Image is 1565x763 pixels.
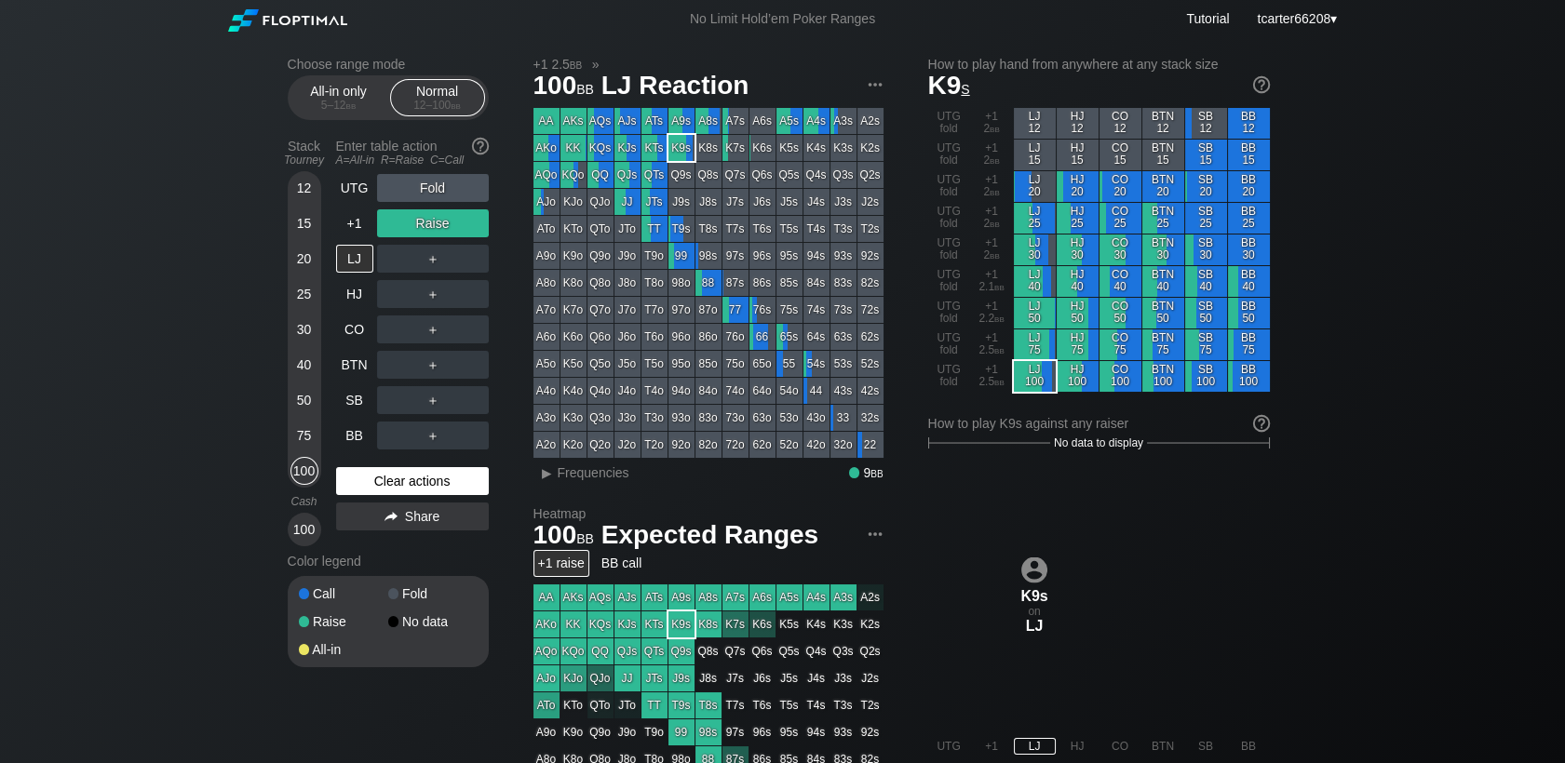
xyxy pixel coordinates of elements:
div: +1 2.5 [971,361,1013,392]
div: ATo [533,216,560,242]
span: bb [994,312,1005,325]
span: bb [451,99,461,112]
img: ellipsis.fd386fe8.svg [865,524,885,544]
div: 52s [857,351,884,377]
div: T9o [641,243,668,269]
div: +1 2 [971,203,1013,234]
div: Raise [299,615,388,628]
div: Q5o [587,351,614,377]
div: 64s [803,324,830,350]
div: Q9s [668,162,695,188]
div: LJ 40 [1014,266,1056,297]
div: CO 12 [1100,108,1141,139]
span: bb [346,99,357,112]
div: BB 40 [1228,266,1270,297]
div: T5s [776,216,803,242]
span: bb [990,185,1000,198]
div: HJ 25 [1057,203,1099,234]
div: ＋ [377,386,489,414]
div: UTG fold [928,266,970,297]
div: SB 100 [1185,361,1227,392]
div: LJ [336,245,373,273]
div: LJ 100 [1014,361,1056,392]
div: LJ 50 [1014,298,1056,328]
div: Q6o [587,324,614,350]
span: s [961,77,969,98]
div: 84o [695,378,722,404]
div: JTs [641,189,668,215]
div: BTN 20 [1142,171,1184,202]
div: How to play K9s against any raiser [928,416,1270,431]
div: J2s [857,189,884,215]
div: A8s [695,108,722,134]
div: 74s [803,297,830,323]
div: 84s [803,270,830,296]
div: Q5s [776,162,803,188]
a: Tutorial [1186,11,1229,26]
div: BTN 50 [1142,298,1184,328]
div: J7s [722,189,749,215]
div: All-in only [296,80,382,115]
div: KTo [560,216,587,242]
div: 54s [803,351,830,377]
div: LJ 15 [1014,140,1056,170]
div: LJ 30 [1014,234,1056,265]
div: CO 30 [1100,234,1141,265]
div: 75s [776,297,803,323]
div: QJs [614,162,641,188]
div: 76s [749,297,776,323]
div: 25 [290,280,318,308]
div: 87s [722,270,749,296]
div: K3o [560,405,587,431]
div: Q9o [587,243,614,269]
span: bb [994,375,1005,388]
div: ＋ [377,315,489,343]
div: +1 [336,209,373,237]
div: 44 [803,378,830,404]
img: share.864f2f62.svg [385,512,398,522]
div: 83o [695,405,722,431]
div: A5o [533,351,560,377]
div: J3s [830,189,857,215]
div: 63o [749,405,776,431]
div: 92s [857,243,884,269]
span: bb [990,217,1000,230]
div: SB 30 [1185,234,1227,265]
div: BTN 100 [1142,361,1184,392]
div: J4s [803,189,830,215]
div: 63s [830,324,857,350]
div: BTN 12 [1142,108,1184,139]
div: T6o [641,324,668,350]
img: help.32db89a4.svg [470,136,491,156]
div: A6s [749,108,776,134]
div: 55 [776,351,803,377]
div: 95s [776,243,803,269]
div: 73o [722,405,749,431]
h2: How to play hand from anywhere at any stack size [928,57,1270,72]
div: UTG fold [928,361,970,392]
span: bb [576,77,594,98]
div: T3o [641,405,668,431]
div: SB 12 [1185,108,1227,139]
div: 86s [749,270,776,296]
div: KQo [560,162,587,188]
div: 30 [290,315,318,343]
div: 82s [857,270,884,296]
div: ▾ [1253,8,1340,29]
div: UTG fold [928,108,970,139]
div: 97o [668,297,695,323]
div: T4o [641,378,668,404]
div: 94o [668,378,695,404]
div: BTN 40 [1142,266,1184,297]
div: BB 15 [1228,140,1270,170]
div: AJs [614,108,641,134]
div: LJ 25 [1014,203,1056,234]
h2: Choose range mode [288,57,489,72]
span: bb [990,154,1000,167]
div: AJo [533,189,560,215]
div: KJo [560,189,587,215]
div: HJ 50 [1057,298,1099,328]
div: Q8o [587,270,614,296]
div: Q3o [587,405,614,431]
div: 5 – 12 [300,99,378,112]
